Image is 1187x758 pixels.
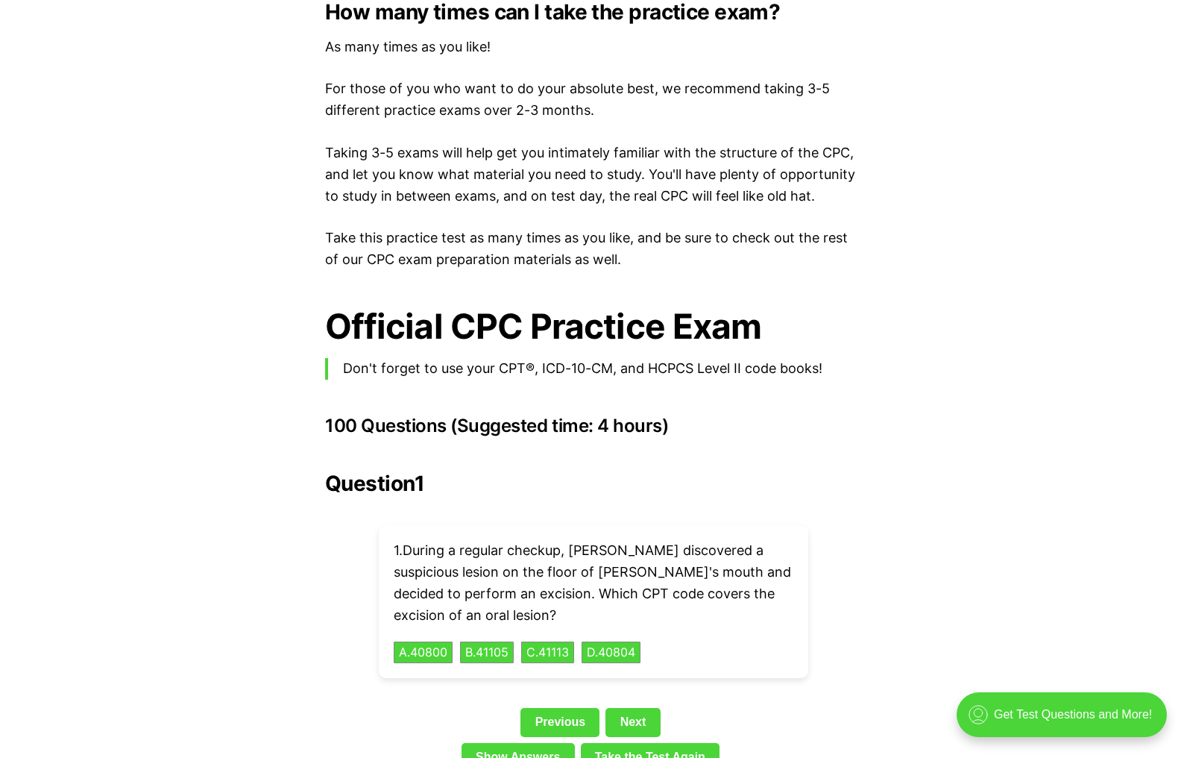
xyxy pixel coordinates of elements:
iframe: portal-trigger [944,685,1187,758]
button: B.41105 [460,642,514,664]
h3: 100 Questions (Suggested time: 4 hours) [325,416,862,436]
a: Previous [520,708,599,736]
button: A.40800 [394,642,453,664]
p: As many times as you like! [325,37,862,58]
blockquote: Don't forget to use your CPT®, ICD-10-CM, and HCPCS Level II code books! [325,358,862,380]
p: Take this practice test as many times as you like, and be sure to check out the rest of our CPC e... [325,228,862,271]
button: D.40804 [582,642,640,664]
a: Next [605,708,660,736]
h2: Question 1 [325,472,862,495]
button: C.41113 [521,642,574,664]
p: Taking 3-5 exams will help get you intimately familiar with the structure of the CPC, and let you... [325,142,862,207]
h1: Official CPC Practice Exam [325,307,862,346]
p: 1 . During a regular checkup, [PERSON_NAME] discovered a suspicious lesion on the floor of [PERSO... [394,540,793,626]
p: For those of you who want to do your absolute best, we recommend taking 3-5 different practice ex... [325,78,862,122]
